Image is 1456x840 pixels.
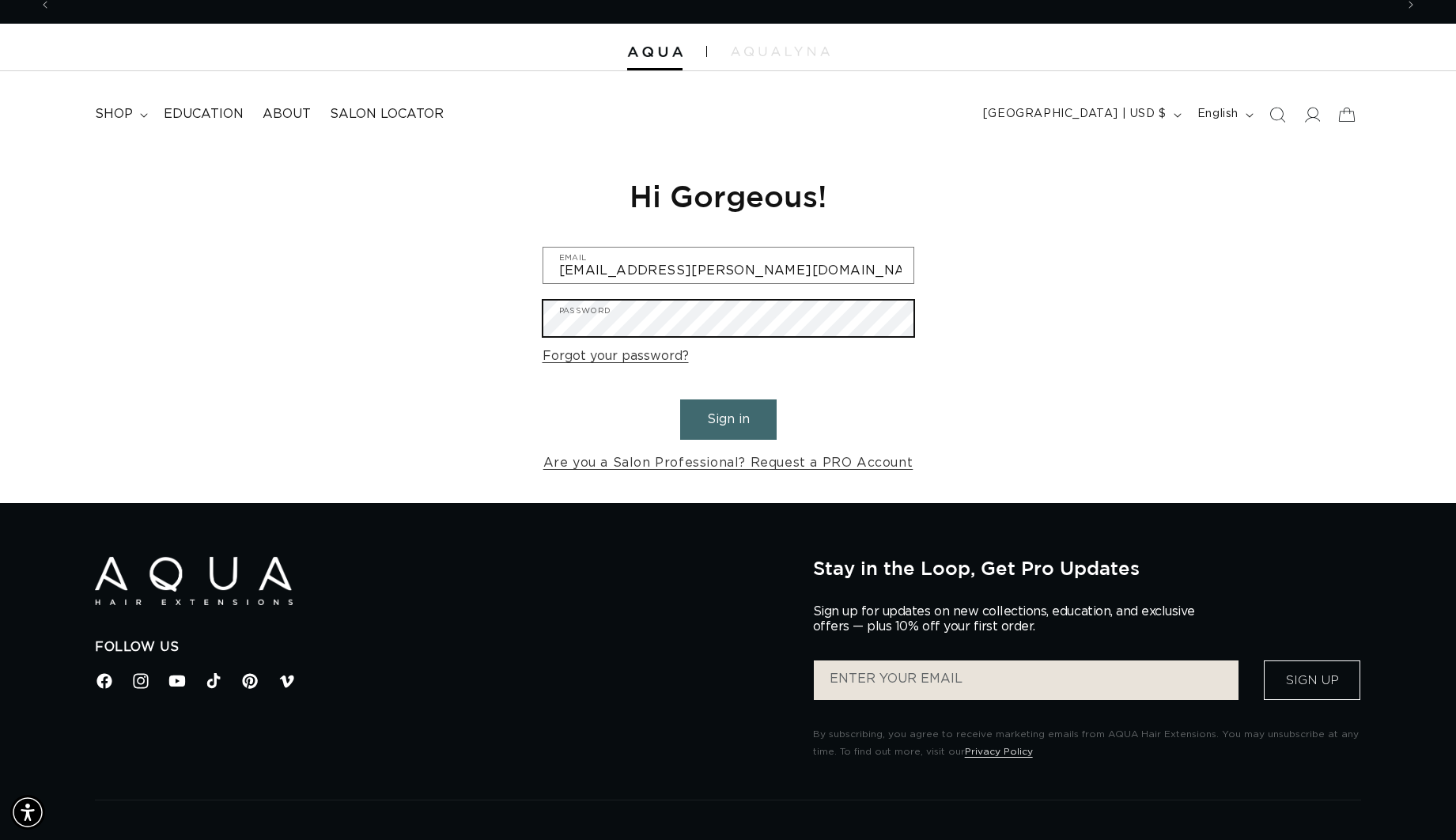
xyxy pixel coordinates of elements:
span: Education [164,106,244,123]
p: Sign up for updates on new collections, education, and exclusive offers — plus 10% off your first... [813,604,1208,634]
a: Privacy Policy [965,747,1033,756]
h1: Hi Gorgeous! [543,176,914,215]
a: Salon Locator [320,96,453,132]
summary: shop [85,96,154,132]
span: About [263,106,311,123]
span: Salon Locator [330,106,444,123]
button: [GEOGRAPHIC_DATA] | USD $ [974,100,1188,130]
img: Aqua Hair Extensions [627,47,683,58]
a: Are you a Salon Professional? Request a PRO Account [543,452,913,475]
span: English [1197,106,1239,123]
h2: Stay in the Loop, Get Pro Updates [813,557,1361,579]
div: Accessibility Menu [10,795,45,830]
button: Sign Up [1264,660,1360,700]
p: By subscribing, you agree to receive marketing emails from AQUA Hair Extensions. You may unsubscr... [813,726,1361,760]
input: Email [543,248,913,283]
span: [GEOGRAPHIC_DATA] | USD $ [983,106,1167,123]
h2: Follow Us [95,639,789,656]
img: aqualyna.com [731,47,830,56]
summary: Search [1260,97,1295,132]
iframe: Chat Widget [1377,764,1456,840]
a: About [253,96,320,132]
button: English [1188,100,1260,130]
input: ENTER YOUR EMAIL [814,660,1239,700]
img: Aqua Hair Extensions [95,557,293,605]
a: Forgot your password? [543,345,689,368]
a: Education [154,96,253,132]
span: shop [95,106,133,123]
button: Sign in [680,399,777,440]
